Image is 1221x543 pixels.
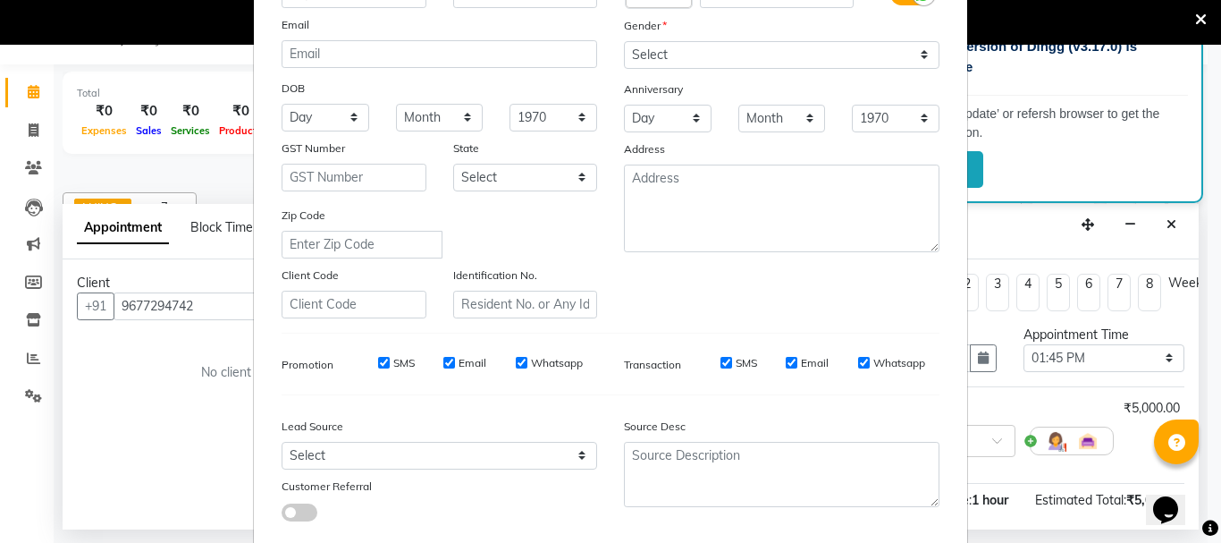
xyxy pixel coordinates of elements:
label: Gender [624,18,667,34]
label: GST Number [282,140,345,157]
label: Email [459,355,486,371]
input: Enter Zip Code [282,231,442,259]
label: Identification No. [453,267,537,284]
label: Source Desc [624,419,686,435]
label: Email [282,17,309,33]
label: Whatsapp [531,355,583,371]
label: Promotion [282,357,333,373]
label: Transaction [624,357,681,373]
input: GST Number [282,164,426,191]
label: Customer Referral [282,479,372,495]
label: Anniversary [624,81,683,98]
input: Email [282,40,597,68]
label: Address [624,141,665,157]
label: State [453,140,479,157]
label: Zip Code [282,208,325,224]
input: Resident No. or Any Id [453,291,598,318]
label: Client Code [282,267,339,284]
label: Email [801,355,829,371]
label: SMS [736,355,757,371]
label: DOB [282,81,305,97]
label: SMS [393,355,415,371]
label: Lead Source [282,419,343,435]
input: Client Code [282,291,426,318]
label: Whatsapp [873,355,925,371]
